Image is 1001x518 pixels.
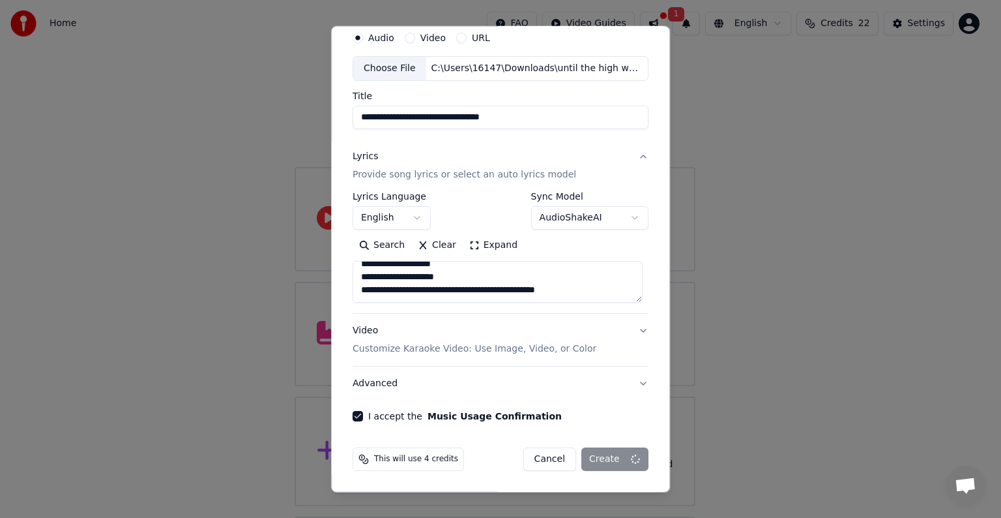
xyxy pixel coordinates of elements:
label: Sync Model [531,192,648,201]
label: URL [472,33,490,42]
p: Customize Karaoke Video: Use Image, Video, or Color [353,343,596,356]
button: Cancel [523,448,576,471]
button: VideoCustomize Karaoke Video: Use Image, Video, or Color [353,314,648,366]
label: Audio [368,33,394,42]
button: Advanced [353,367,648,401]
label: I accept the [368,412,562,421]
div: C:\Users\16147\Downloads\until the high wears off (dyed silver 2023).mp3 [426,62,648,75]
label: Title [353,91,648,100]
button: Clear [411,235,463,256]
label: Video [420,33,446,42]
div: Choose File [353,57,426,80]
span: This will use 4 credits [374,454,458,465]
button: Expand [463,235,524,256]
button: I accept the [428,412,562,421]
div: Lyrics [353,150,378,163]
div: Video [353,324,596,356]
label: Lyrics Language [353,192,431,201]
button: Search [353,235,411,256]
p: Provide song lyrics or select an auto lyrics model [353,168,576,181]
div: LyricsProvide song lyrics or select an auto lyrics model [353,192,648,313]
button: LyricsProvide song lyrics or select an auto lyrics model [353,140,648,192]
